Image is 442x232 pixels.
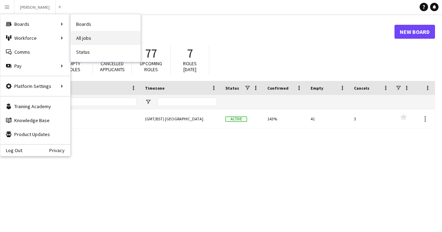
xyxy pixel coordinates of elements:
[71,45,140,59] a: Status
[0,99,70,113] a: Training Academy
[145,99,151,105] button: Open Filter Menu
[141,109,221,128] div: (GMT/BST) [GEOGRAPHIC_DATA]
[158,98,217,106] input: Timezone Filter Input
[0,59,70,73] div: Pay
[145,85,165,91] span: Timezone
[0,45,70,59] a: Comms
[267,85,289,91] span: Confirmed
[0,148,22,153] a: Log Out
[0,127,70,141] a: Product Updates
[71,17,140,31] a: Boards
[306,109,350,128] div: 41
[350,109,393,128] div: 3
[263,109,306,128] div: 143%
[311,85,323,91] span: Empty
[0,17,70,31] div: Boards
[0,79,70,93] div: Platform Settings
[71,31,140,45] a: All jobs
[49,148,70,153] a: Privacy
[354,85,369,91] span: Cancels
[16,109,137,129] a: [PERSON_NAME]
[140,60,162,73] span: Upcoming roles
[14,0,56,14] button: [PERSON_NAME]
[67,60,80,73] span: Empty roles
[187,46,193,61] span: 7
[225,117,247,122] span: Active
[0,31,70,45] div: Workforce
[12,27,394,37] h1: Boards
[29,98,137,106] input: Board name Filter Input
[394,25,435,39] a: New Board
[145,46,157,61] span: 77
[225,85,239,91] span: Status
[183,60,197,73] span: Roles [DATE]
[100,60,125,73] span: Cancelled applicants
[0,113,70,127] a: Knowledge Base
